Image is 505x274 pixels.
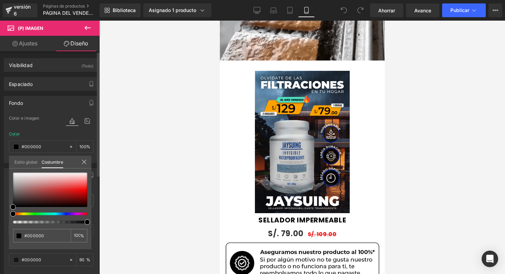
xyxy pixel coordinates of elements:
[51,36,101,51] a: Diseño
[113,7,136,13] font: Biblioteca
[489,3,502,17] button: Más
[24,232,68,239] input: Color
[70,40,88,47] font: Diseño
[18,25,43,31] font: (P) Imagen
[406,3,439,17] a: Avance
[14,4,31,17] font: versión 6
[14,160,37,165] font: Estilo global
[43,10,99,16] font: PÁGINA DEL VENDEDOR
[298,3,315,17] a: Móvil
[378,8,395,13] font: Ahorrar
[337,3,351,17] button: Deshacer
[353,3,367,17] button: Rehacer
[149,7,196,13] font: Asignado 1 producto
[414,8,431,13] font: Avance
[249,3,265,17] a: De oficina
[100,3,141,17] a: Nueva Biblioteca
[43,3,109,9] a: Páginas de productos
[43,3,85,9] font: Páginas de productos
[482,251,498,267] div: Abrir Intercom Messenger
[450,7,469,13] font: Publicar
[442,3,486,17] button: Publicar
[3,3,37,17] a: versión 6
[282,3,298,17] a: Tableta
[80,233,84,238] font: %
[19,40,37,47] font: Ajustes
[42,160,63,165] font: Costumbre
[265,3,282,17] a: Computadora portátil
